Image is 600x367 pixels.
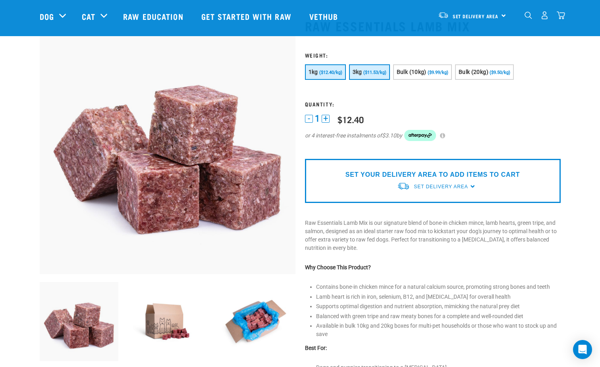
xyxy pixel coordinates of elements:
[345,170,520,180] p: SET YOUR DELIVERY AREA TO ADD ITEMS TO CART
[301,0,348,32] a: Vethub
[40,10,54,22] a: Dog
[305,130,561,141] div: or 4 interest-free instalments of by
[316,293,561,301] li: Lamb heart is rich in iron, selenium, B12, and [MEDICAL_DATA] for overall health
[397,182,410,190] img: van-moving.png
[316,302,561,311] li: Supports optimal digestion and nutrient absorption, mimicking the natural prey diet
[193,0,301,32] a: Get started with Raw
[309,69,318,75] span: 1kg
[353,69,362,75] span: 3kg
[305,219,561,252] p: Raw Essentials Lamb Mix is our signature blend of bone-in chicken mince, lamb hearts, green tripe...
[216,282,295,361] img: Raw Essentials Bulk 10kg Raw Dog Food Box
[305,264,371,270] strong: Why Choose This Product?
[319,70,342,75] span: ($12.40/kg)
[305,64,346,80] button: 1kg ($12.40/kg)
[397,69,426,75] span: Bulk (10kg)
[316,312,561,321] li: Balanced with green tripe and raw meaty bones for a complete and well-rounded diet
[459,69,488,75] span: Bulk (20kg)
[414,184,468,189] span: Set Delivery Area
[40,282,119,361] img: ?1041 RE Lamb Mix 01
[82,10,95,22] a: Cat
[305,52,561,58] h3: Weight:
[338,114,364,124] div: $12.40
[305,345,327,351] strong: Best For:
[363,70,386,75] span: ($11.53/kg)
[316,322,561,338] li: Available in bulk 10kg and 20kg boxes for multi-pet households or those who want to stock up and ...
[305,115,313,123] button: -
[525,12,532,19] img: home-icon-1@2x.png
[453,15,499,17] span: Set Delivery Area
[322,115,330,123] button: +
[40,18,295,274] img: ?1041 RE Lamb Mix 01
[557,11,565,19] img: home-icon@2x.png
[349,64,390,80] button: 3kg ($11.53/kg)
[393,64,452,80] button: Bulk (10kg) ($9.99/kg)
[490,70,510,75] span: ($9.50/kg)
[573,340,592,359] div: Open Intercom Messenger
[455,64,514,80] button: Bulk (20kg) ($9.50/kg)
[540,11,549,19] img: user.png
[428,70,448,75] span: ($9.99/kg)
[115,0,193,32] a: Raw Education
[438,12,449,19] img: van-moving.png
[316,283,561,291] li: Contains bone-in chicken mince for a natural calcium source, promoting strong bones and teeth
[315,114,320,123] span: 1
[128,282,207,361] img: Raw Essentials Bulk 10kg Raw Dog Food Box Exterior Design
[382,131,396,140] span: $3.10
[404,130,436,141] img: Afterpay
[305,101,561,107] h3: Quantity:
